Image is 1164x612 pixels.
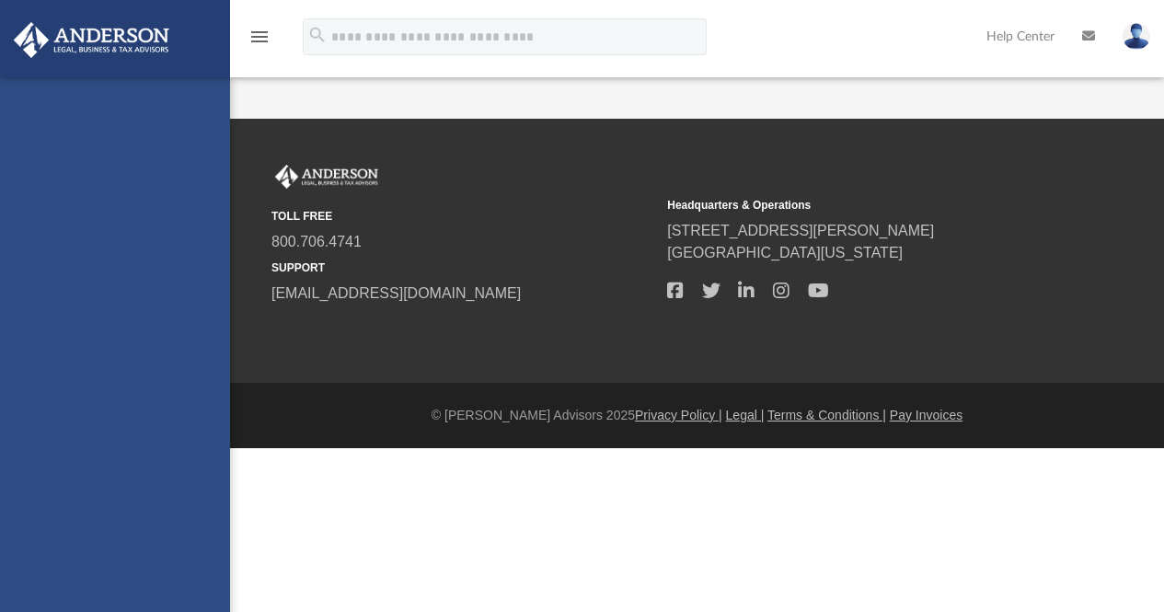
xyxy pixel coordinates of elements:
a: 800.706.4741 [271,234,362,249]
div: © [PERSON_NAME] Advisors 2025 [230,406,1164,425]
small: TOLL FREE [271,208,654,225]
img: User Pic [1123,23,1150,50]
img: Anderson Advisors Platinum Portal [271,165,382,189]
a: Terms & Conditions | [767,408,886,422]
small: SUPPORT [271,260,654,276]
img: Anderson Advisors Platinum Portal [8,22,175,58]
a: [EMAIL_ADDRESS][DOMAIN_NAME] [271,285,521,301]
i: menu [248,26,271,48]
small: Headquarters & Operations [667,197,1050,214]
i: search [307,25,328,45]
a: menu [248,35,271,48]
a: Privacy Policy | [635,408,722,422]
a: Pay Invoices [890,408,962,422]
a: [GEOGRAPHIC_DATA][US_STATE] [667,245,903,260]
a: Legal | [726,408,765,422]
a: [STREET_ADDRESS][PERSON_NAME] [667,223,934,238]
